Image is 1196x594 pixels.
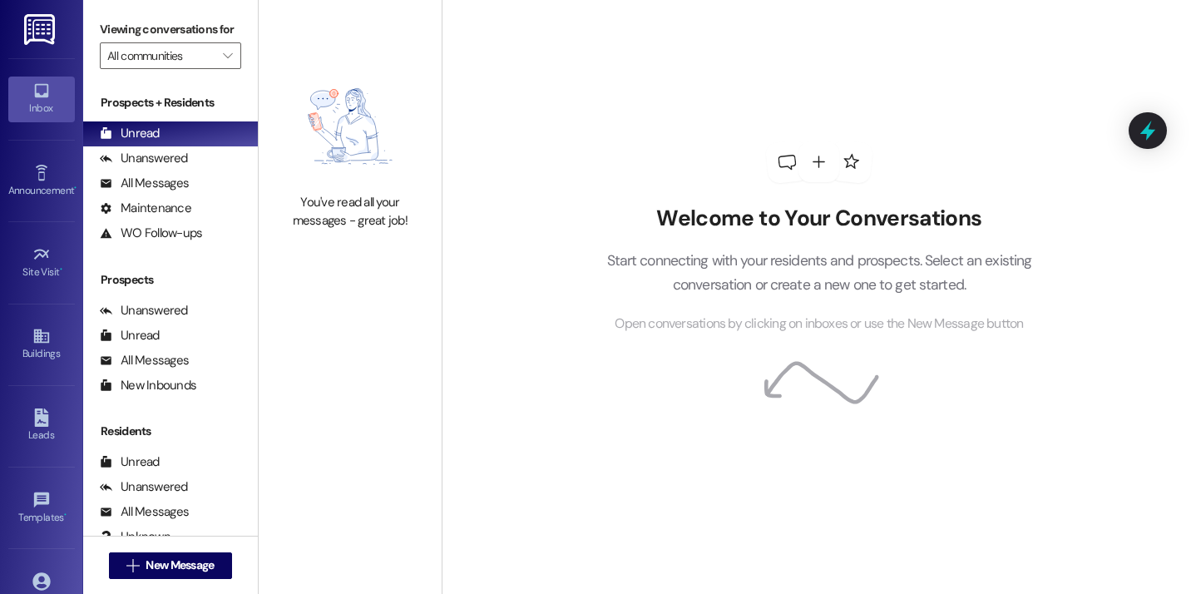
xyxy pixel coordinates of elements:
[8,322,75,367] a: Buildings
[109,552,232,579] button: New Message
[615,314,1023,334] span: Open conversations by clicking on inboxes or use the New Message button
[8,403,75,448] a: Leads
[223,49,232,62] i: 
[107,42,215,69] input: All communities
[100,377,196,394] div: New Inbounds
[64,509,67,521] span: •
[8,240,75,285] a: Site Visit •
[100,225,202,242] div: WO Follow-ups
[100,17,241,42] label: Viewing conversations for
[100,175,189,192] div: All Messages
[100,528,171,546] div: Unknown
[100,352,189,369] div: All Messages
[8,77,75,121] a: Inbox
[83,423,258,440] div: Residents
[277,67,423,186] img: empty-state
[74,182,77,194] span: •
[100,453,160,471] div: Unread
[83,271,258,289] div: Prospects
[581,205,1057,232] h2: Welcome to Your Conversations
[146,557,214,574] span: New Message
[126,559,139,572] i: 
[100,150,188,167] div: Unanswered
[100,200,191,217] div: Maintenance
[100,125,160,142] div: Unread
[277,194,423,230] div: You've read all your messages - great job!
[100,327,160,344] div: Unread
[100,478,188,496] div: Unanswered
[581,249,1057,296] p: Start connecting with your residents and prospects. Select an existing conversation or create a n...
[100,503,189,521] div: All Messages
[83,94,258,111] div: Prospects + Residents
[8,486,75,531] a: Templates •
[24,14,58,45] img: ResiDesk Logo
[100,302,188,319] div: Unanswered
[60,264,62,275] span: •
